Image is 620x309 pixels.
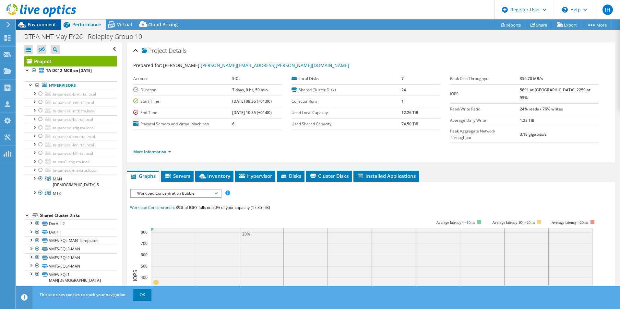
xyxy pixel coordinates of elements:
[520,106,563,112] b: 24% reads / 76% writes
[602,5,613,15] span: IH
[130,173,156,179] span: Graphs
[142,48,167,54] span: Project
[141,241,148,246] text: 700
[53,117,93,122] span: ta-panesxi-btl.rta.local
[24,236,117,245] a: VMFS-EQL-MAN-Templates
[24,189,117,197] a: MTK
[46,68,92,73] b: TA-DC12-MCR on [DATE]
[40,292,126,297] span: This site uses cookies to track your navigation.
[24,228,117,236] a: DotHill
[201,62,349,68] a: [PERSON_NAME][EMAIL_ADDRESS][PERSON_NAME][DOMAIN_NAME]
[24,141,117,149] a: ta-panesxi-lon.rta.local
[53,134,95,139] span: ta-panesxi-sou.rta.local
[401,98,404,104] b: 1
[133,289,151,301] a: OK
[53,142,94,148] span: ta-panesxi-lon.rta.local
[24,253,117,262] a: VMFS-EQL2-MAN
[24,270,117,284] a: VMFS-EQL1-MAN[DEMOGRAPHIC_DATA]
[232,110,272,115] b: [DATE] 10:35 (+01:00)
[450,91,520,97] label: IOPS
[520,76,543,81] b: 356.70 MB/s
[141,252,148,257] text: 600
[401,76,404,81] b: 7
[232,121,234,127] b: 6
[292,87,401,93] label: Shared Cluster Disks
[24,149,117,157] a: ta-panesxi-blf.rta.local
[24,90,117,98] a: ta-panesxi-brm.rta.local
[526,20,552,30] a: Share
[53,159,90,165] span: ta-esxi1-cbg.rta.local
[53,100,94,105] span: ta-panesxi-cdf.rta.local
[552,20,582,30] a: Export
[450,128,520,141] label: Peak Aggregate Network Throughput
[292,121,401,127] label: Used Shared Capacity
[24,56,117,66] a: Project
[232,98,272,104] b: [DATE] 09:36 (+01:00)
[53,176,99,188] span: MAN [DEMOGRAPHIC_DATA].5
[141,263,148,269] text: 500
[520,132,547,137] b: 3.18 gigabits/s
[164,173,190,179] span: Servers
[117,21,132,28] span: Virtual
[24,132,117,141] a: ta-panesxi-sou.rta.local
[24,158,117,166] a: ta-esxi1-cbg.rta.local
[232,87,268,93] b: 7 days, 0 hr, 59 min
[450,117,520,124] label: Average Daily Write
[40,212,117,219] div: Shared Cluster Disks
[133,121,232,127] label: Physical Servers and Virtual Machines
[520,118,534,123] b: 1.23 TiB
[24,66,117,75] a: TA-DC12-MCR on [DATE]
[53,167,97,173] span: ta-panesxi-man.rta.local
[24,285,117,305] a: VMFS-EQL-MAN[DEMOGRAPHIC_DATA]-ISOs-Templates
[280,173,301,179] span: Disks
[24,262,117,270] a: VMFS-EQL4-MAN
[24,175,117,189] a: MAN 6.5
[72,21,101,28] span: Performance
[292,98,401,105] label: Collector Runs
[292,109,401,116] label: Used Local Capacity
[141,275,148,280] text: 400
[450,106,520,112] label: Read/Write Ratio
[53,125,95,131] span: ta-panesxi-rdg.rta.local
[130,205,175,210] span: Workload Concentration:
[24,81,117,90] a: Hypervisors
[176,205,270,210] span: 89% of IOPS falls on 20% of your capacity (17.35 TiB)
[436,220,475,225] tspan: Average latency <=10ms
[24,98,117,107] a: ta-panesxi-cdf.rta.local
[133,87,232,93] label: Duration
[232,76,241,81] b: SICL
[133,98,232,105] label: Start Time
[24,245,117,253] a: VMFS-EQL3-MAN
[582,20,612,30] a: More
[198,173,230,179] span: Inventory
[163,62,349,68] span: [PERSON_NAME],
[133,109,232,116] label: End Time
[357,173,416,179] span: Installed Applications
[132,270,139,281] text: IOPS
[562,7,568,13] svg: \n
[492,220,535,225] tspan: Average latency 10<=20ms
[53,108,95,114] span: ta-panesxi-mtk.rta.local
[520,87,590,100] b: 5691 at [GEOGRAPHIC_DATA], 2259 at 95%
[292,75,401,82] label: Local Disks
[401,110,418,115] b: 12.26 TiB
[133,62,162,68] label: Prepared for:
[21,33,152,40] h1: DTPA NHT May FY26 - Roleplay Group 10
[24,124,117,132] a: ta-panesxi-rdg.rta.local
[238,173,272,179] span: Hypervisor
[134,189,217,197] span: Workload Concentration Bubble
[133,75,232,82] label: Account
[133,149,171,154] a: More Information
[242,231,250,237] text: 20%
[24,219,117,228] a: DotHill-2
[552,220,588,225] text: Average latency >20ms
[53,91,96,97] span: ta-panesxi-brm.rta.local
[401,121,418,127] b: 74.50 TiB
[169,47,186,54] span: Details
[53,151,93,156] span: ta-panesxi-blf.rta.local
[24,166,117,175] a: ta-panesxi-man.rta.local
[309,173,349,179] span: Cluster Disks
[24,107,117,115] a: ta-panesxi-mtk.rta.local
[450,75,520,82] label: Peak Disk Throughput
[148,21,178,28] span: Cloud Pricing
